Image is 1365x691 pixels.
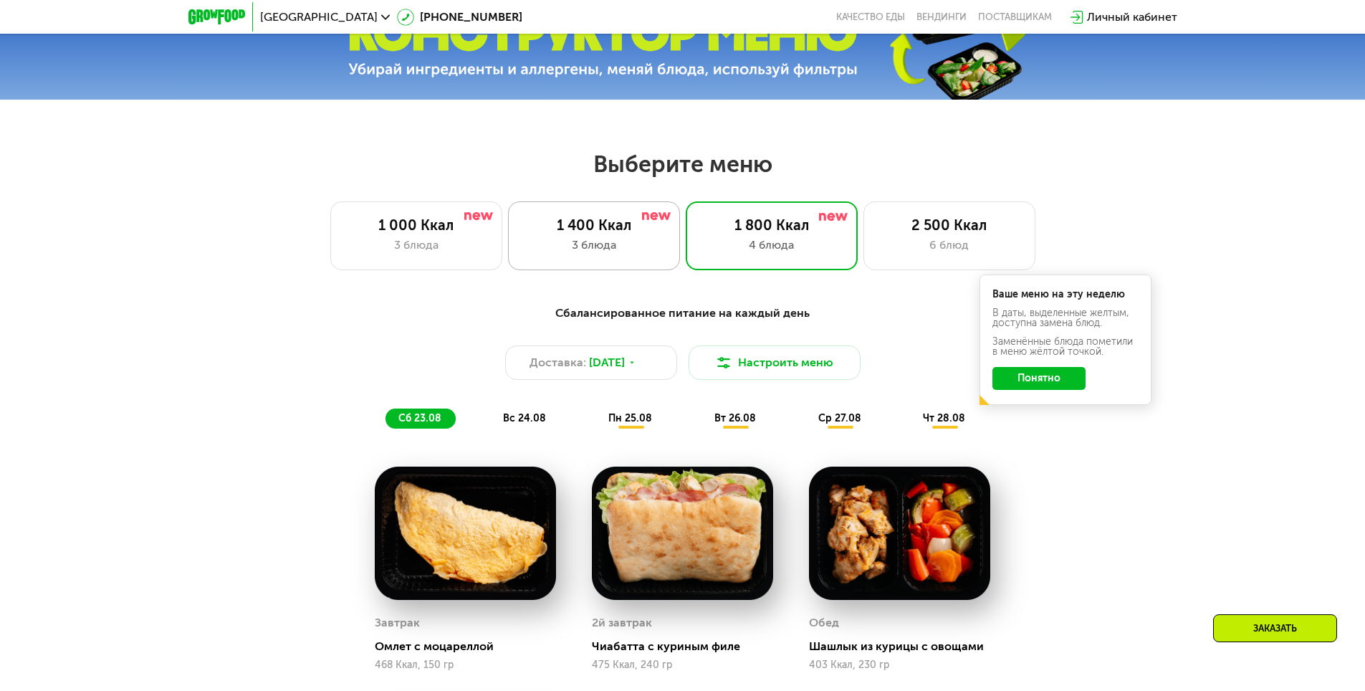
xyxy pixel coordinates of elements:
[345,216,487,234] div: 1 000 Ккал
[1087,9,1177,26] div: Личный кабинет
[809,612,839,634] div: Обед
[592,659,773,671] div: 475 Ккал, 240 гр
[818,412,861,424] span: ср 27.08
[523,237,665,254] div: 3 блюда
[978,11,1052,23] div: поставщикам
[503,412,546,424] span: вс 24.08
[992,337,1139,357] div: Заменённые блюда пометили в меню жёлтой точкой.
[836,11,905,23] a: Качество еды
[397,9,522,26] a: [PHONE_NUMBER]
[260,11,378,23] span: [GEOGRAPHIC_DATA]
[398,412,441,424] span: сб 23.08
[375,612,420,634] div: Завтрак
[878,237,1020,254] div: 6 блюд
[992,308,1139,328] div: В даты, выделенные желтым, доступна замена блюд.
[530,354,586,371] span: Доставка:
[375,639,567,654] div: Омлет с моцареллой
[701,216,843,234] div: 1 800 Ккал
[523,216,665,234] div: 1 400 Ккал
[809,659,990,671] div: 403 Ккал, 230 гр
[916,11,967,23] a: Вендинги
[992,290,1139,300] div: Ваше меню на эту неделю
[46,150,1319,178] h2: Выберите меню
[259,305,1107,323] div: Сбалансированное питание на каждый день
[701,237,843,254] div: 4 блюда
[689,345,861,380] button: Настроить меню
[1213,614,1337,642] div: Заказать
[992,367,1086,390] button: Понятно
[923,412,965,424] span: чт 28.08
[375,659,556,671] div: 468 Ккал, 150 гр
[592,639,785,654] div: Чиабатта с куриным филе
[809,639,1002,654] div: Шашлык из курицы с овощами
[714,412,756,424] span: вт 26.08
[608,412,652,424] span: пн 25.08
[589,354,625,371] span: [DATE]
[345,237,487,254] div: 3 блюда
[592,612,652,634] div: 2й завтрак
[878,216,1020,234] div: 2 500 Ккал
